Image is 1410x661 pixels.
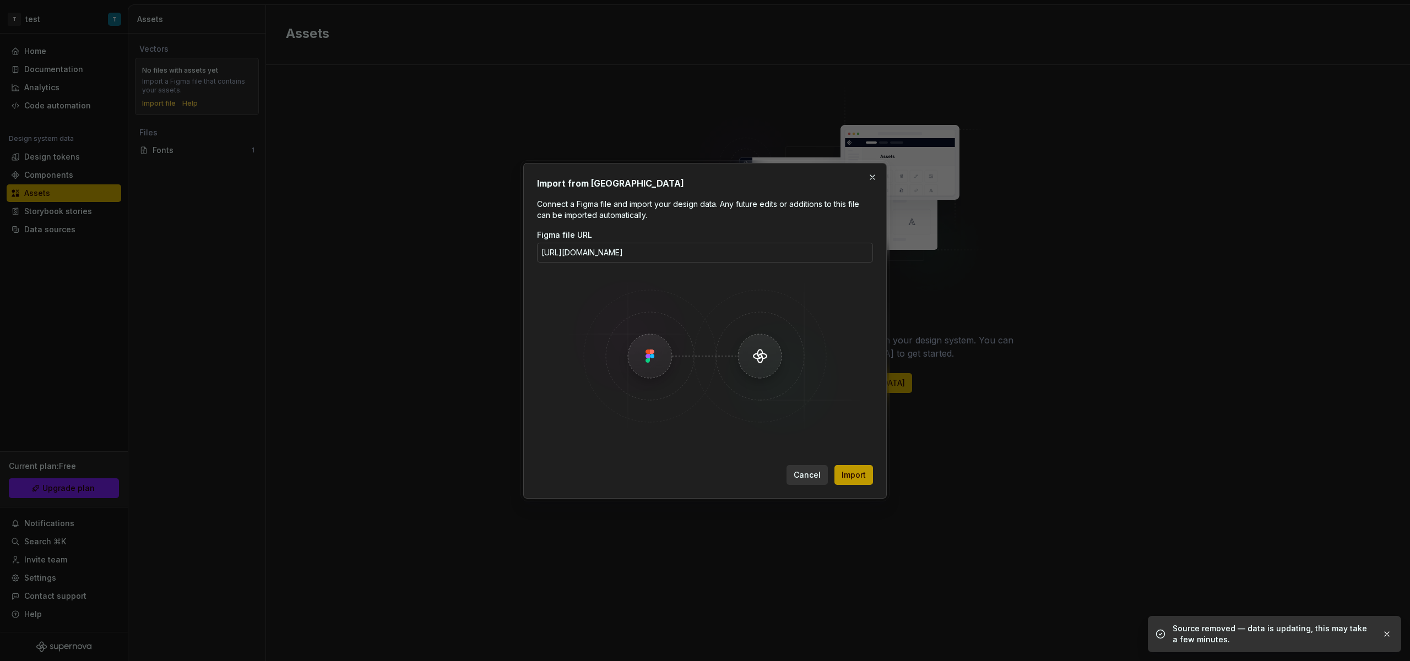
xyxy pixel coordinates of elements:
[842,469,866,480] span: Import
[537,243,873,263] input: https://figma.com/file/...
[537,230,592,241] label: Figma file URL
[537,177,873,190] h2: Import from [GEOGRAPHIC_DATA]
[537,199,873,221] p: Connect a Figma file and import your design data. Any future edits or additions to this file can ...
[1173,623,1373,645] div: Source removed — data is updating, this may take a few minutes.
[787,465,828,485] button: Cancel
[834,465,873,485] button: Import
[794,469,821,480] span: Cancel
